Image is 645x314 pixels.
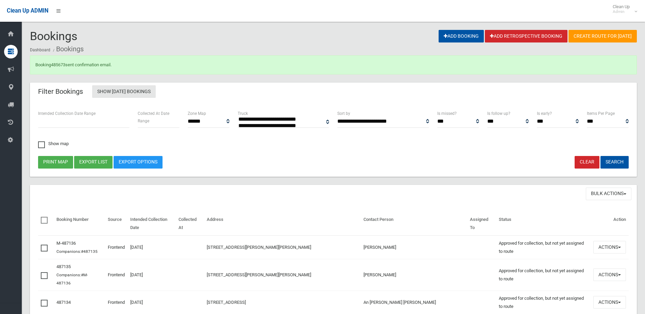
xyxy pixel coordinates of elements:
a: Add Retrospective Booking [485,30,567,42]
a: 487135 [56,264,71,269]
button: Export list [74,156,113,169]
span: Show map [38,141,69,146]
a: Export Options [114,156,163,169]
a: M-487136 [56,241,76,246]
small: Companions: [56,249,99,254]
td: Approved for collection, but not yet assigned to route [496,259,591,291]
td: [PERSON_NAME] [361,259,468,291]
a: #487135 [81,249,98,254]
a: [STREET_ADDRESS][PERSON_NAME][PERSON_NAME] [207,245,311,250]
small: Admin [613,9,630,14]
a: 487134 [56,300,71,305]
small: Companions: [56,273,88,285]
label: Truck [238,110,248,117]
th: Intended Collection Date [128,212,176,235]
a: Dashboard [30,48,50,52]
a: Create route for [DATE] [568,30,637,42]
span: Bookings [30,29,78,43]
a: [STREET_ADDRESS] [207,300,246,305]
td: Approved for collection, but not yet assigned to route [496,235,591,259]
button: Bulk Actions [586,188,631,200]
a: #M-487136 [56,273,88,285]
th: Booking Number [54,212,105,235]
td: Frontend [105,235,128,259]
a: Add Booking [439,30,484,42]
a: Clear [575,156,599,169]
span: Clean Up ADMIN [7,7,48,14]
a: 485673 [51,62,65,67]
td: [DATE] [128,235,176,259]
th: Source [105,212,128,235]
button: Actions [593,241,626,254]
th: Action [591,212,629,235]
td: [PERSON_NAME] [361,235,468,259]
button: Actions [593,268,626,281]
div: Booking sent confirmation email. [30,55,637,74]
th: Contact Person [361,212,468,235]
li: Bookings [51,43,84,55]
td: Approved for collection, but not yet assigned to route [496,291,591,314]
th: Status [496,212,591,235]
th: Address [204,212,360,235]
td: [DATE] [128,259,176,291]
button: Actions [593,296,626,309]
th: Assigned To [467,212,496,235]
td: [DATE] [128,291,176,314]
button: Search [600,156,629,169]
button: Print map [38,156,73,169]
td: Frontend [105,291,128,314]
a: [STREET_ADDRESS][PERSON_NAME][PERSON_NAME] [207,272,311,277]
a: Show [DATE] Bookings [92,85,156,98]
th: Collected At [176,212,204,235]
td: Frontend [105,259,128,291]
td: An [PERSON_NAME] [PERSON_NAME] [361,291,468,314]
header: Filter Bookings [30,85,91,98]
span: Clean Up [609,4,636,14]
